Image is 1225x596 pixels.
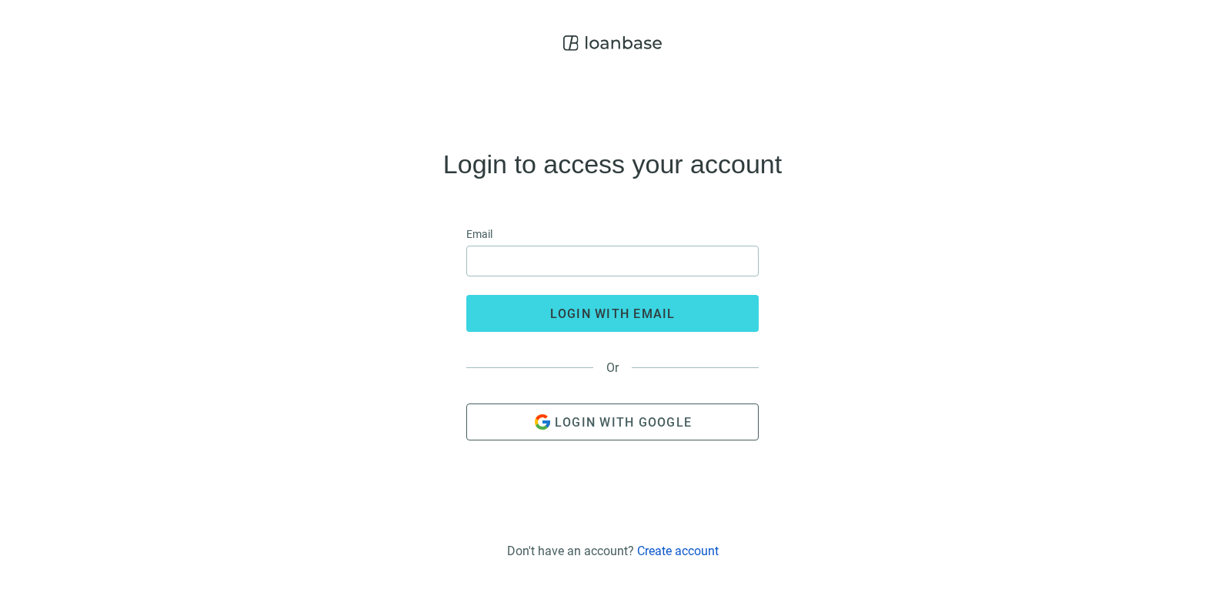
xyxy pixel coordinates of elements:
button: Login with Google [466,403,759,440]
div: Don't have an account? [507,544,719,558]
span: Email [466,226,492,243]
span: login with email [550,306,676,321]
a: Create account [637,544,719,558]
span: Login with Google [555,415,692,430]
button: login with email [466,295,759,332]
h4: Login to access your account [443,152,782,176]
span: Or [593,360,632,375]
